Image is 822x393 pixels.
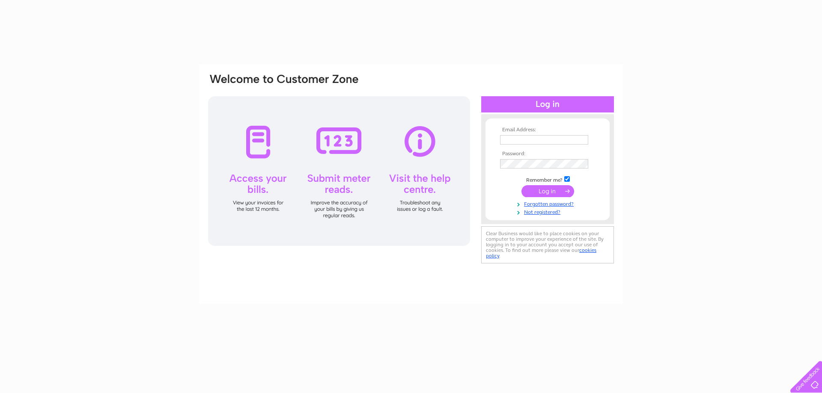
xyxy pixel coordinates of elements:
[498,151,597,157] th: Password:
[498,127,597,133] th: Email Address:
[498,175,597,183] td: Remember me?
[521,185,574,197] input: Submit
[500,207,597,216] a: Not registered?
[481,226,614,263] div: Clear Business would like to place cookies on your computer to improve your experience of the sit...
[500,199,597,207] a: Forgotten password?
[486,247,596,259] a: cookies policy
